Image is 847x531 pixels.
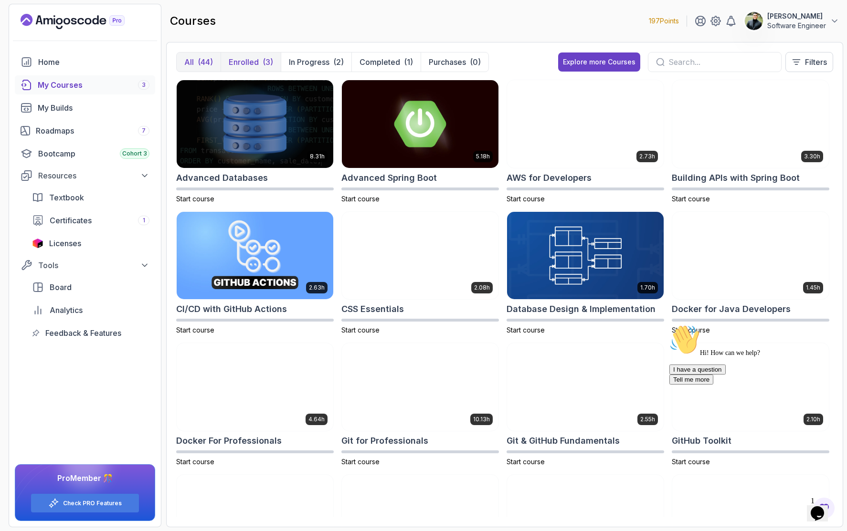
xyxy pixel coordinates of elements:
[666,321,837,488] iframe: chat widget
[50,304,83,316] span: Analytics
[38,260,149,271] div: Tools
[310,153,325,160] p: 8.31h
[672,80,829,168] img: Building APIs with Spring Boot card
[142,127,146,135] span: 7
[4,54,48,64] button: Tell me more
[672,302,791,316] h2: Docker for Java Developers
[15,75,155,94] a: courses
[672,212,829,300] img: Docker for Java Developers card
[122,150,147,157] span: Cohort 3
[341,458,380,466] span: Start course
[507,302,656,316] h2: Database Design & Implementation
[341,171,437,185] h2: Advanced Spring Boot
[807,493,837,521] iframe: chat widget
[342,212,498,300] img: CSS Essentials card
[342,80,498,168] img: Advanced Spring Boot card
[38,56,149,68] div: Home
[15,167,155,184] button: Resources
[308,416,325,423] p: 4.64h
[177,343,333,431] img: Docker For Professionals card
[198,56,213,68] div: (44)
[177,212,333,300] img: CI/CD with GitHub Actions card
[50,215,92,226] span: Certificates
[767,21,826,31] p: Software Engineer
[640,416,655,423] p: 2.55h
[668,56,773,68] input: Search...
[15,121,155,140] a: roadmaps
[4,4,176,64] div: 👋Hi! How can we help?I have a questionTell me more
[507,434,620,448] h2: Git & GitHub Fundamentals
[4,4,34,34] img: :wave:
[38,102,149,114] div: My Builds
[404,56,413,68] div: (1)
[36,125,149,136] div: Roadmaps
[176,171,268,185] h2: Advanced Databases
[507,171,592,185] h2: AWS for Developers
[744,11,839,31] button: user profile image[PERSON_NAME]Software Engineer
[341,434,428,448] h2: Git for Professionals
[649,16,679,26] p: 197 Points
[341,302,404,316] h2: CSS Essentials
[26,301,155,320] a: analytics
[558,52,640,72] button: Explore more Courses
[170,13,216,29] h2: courses
[177,52,221,72] button: All(44)
[176,434,282,448] h2: Docker For Professionals
[507,343,664,431] img: Git & GitHub Fundamentals card
[263,56,273,68] div: (3)
[26,234,155,253] a: licenses
[63,500,122,507] a: Check PRO Features
[421,52,488,72] button: Purchases(0)
[507,80,664,168] img: AWS for Developers card
[184,56,194,68] p: All
[221,52,281,72] button: Enrolled(3)
[38,170,149,181] div: Resources
[45,327,121,339] span: Feedback & Features
[639,153,655,160] p: 2.73h
[177,80,333,168] img: Advanced Databases card
[26,323,155,343] a: feedback
[672,171,800,185] h2: Building APIs with Spring Boot
[360,56,400,68] p: Completed
[785,52,833,72] button: Filters
[342,343,498,431] img: Git for Professionals card
[26,211,155,230] a: certificates
[281,52,351,72] button: In Progress(2)
[26,188,155,207] a: textbook
[507,458,545,466] span: Start course
[806,284,820,292] p: 1.45h
[4,29,95,36] span: Hi! How can we help?
[31,493,139,513] button: Check PRO Features
[176,326,214,334] span: Start course
[50,281,72,293] span: Board
[15,98,155,117] a: builds
[26,278,155,297] a: board
[507,212,664,300] img: Database Design & Implementation card
[473,416,490,423] p: 10.13h
[289,56,329,68] p: In Progress
[507,326,545,334] span: Start course
[429,56,466,68] p: Purchases
[142,81,146,89] span: 3
[32,239,43,248] img: jetbrains icon
[21,14,147,29] a: Landing page
[341,195,380,203] span: Start course
[143,217,145,224] span: 1
[507,195,545,203] span: Start course
[804,153,820,160] p: 3.30h
[38,79,149,91] div: My Courses
[476,153,490,160] p: 5.18h
[176,458,214,466] span: Start course
[672,195,710,203] span: Start course
[470,56,481,68] div: (0)
[767,11,826,21] p: [PERSON_NAME]
[4,44,60,54] button: I have a question
[640,284,655,292] p: 1.70h
[15,257,155,274] button: Tools
[309,284,325,292] p: 2.63h
[563,57,635,67] div: Explore more Courses
[49,192,84,203] span: Textbook
[15,52,155,72] a: home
